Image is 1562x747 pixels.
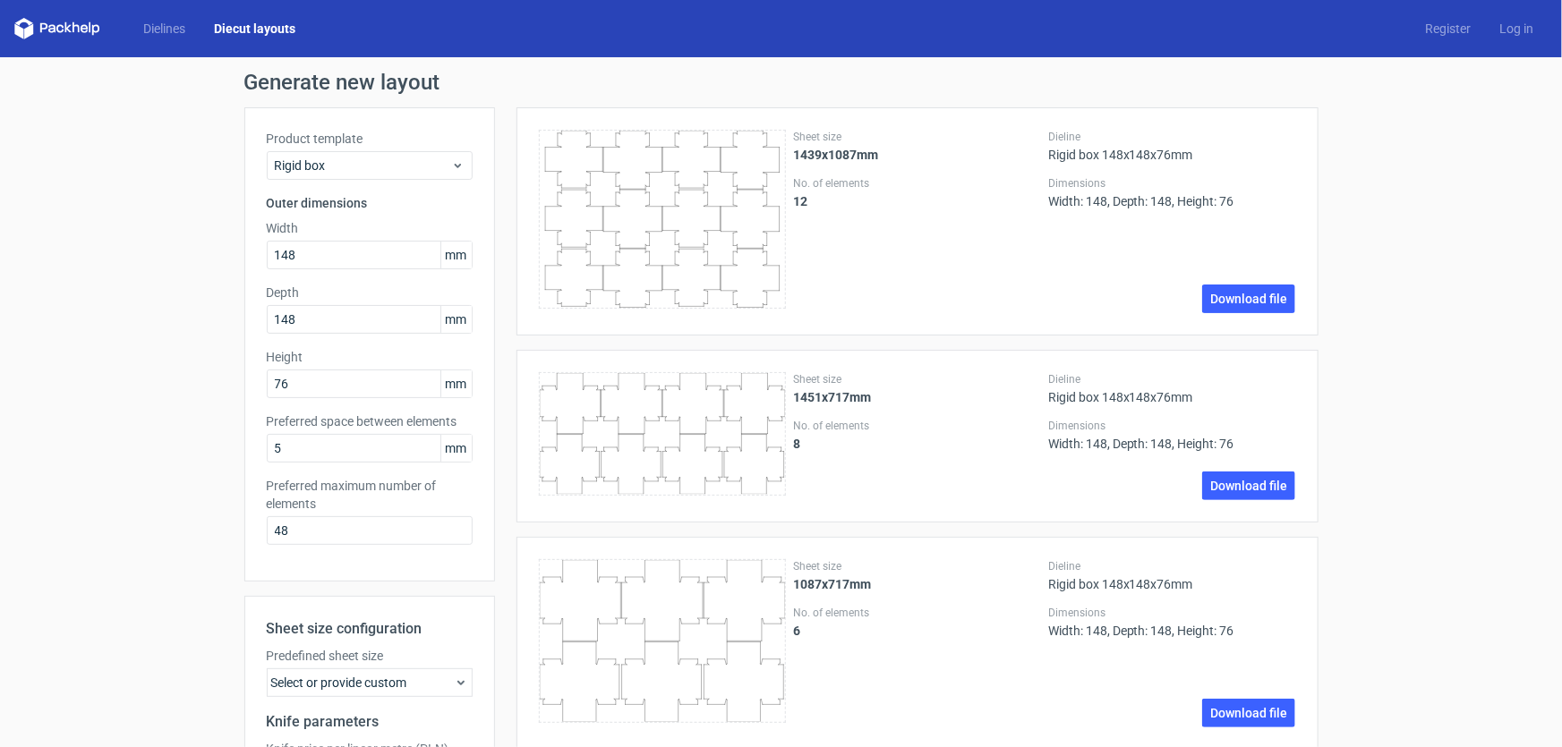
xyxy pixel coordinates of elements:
[793,419,1041,433] label: No. of elements
[793,559,1041,573] label: Sheet size
[1202,699,1295,727] a: Download file
[275,157,451,174] span: Rigid box
[1485,20,1548,38] a: Log in
[793,577,871,591] strong: 1087x717mm
[1048,559,1296,573] label: Dieline
[1048,559,1296,591] div: Rigid box 148x148x76mm
[1048,419,1296,451] div: Width: 148, Depth: 148, Height: 76
[793,176,1041,191] label: No. of elements
[1048,419,1296,433] label: Dimensions
[129,20,200,38] a: Dielines
[267,412,473,430] label: Preferred space between elements
[267,284,473,301] label: Depth
[1048,372,1296,404] div: Rigid box 148x148x76mm
[1411,20,1485,38] a: Register
[267,348,473,366] label: Height
[793,437,800,451] strong: 8
[793,624,800,638] strong: 6
[200,20,310,38] a: Diecut layouts
[440,306,472,333] span: mm
[1048,372,1296,386] label: Dieline
[267,130,473,148] label: Product template
[793,148,878,162] strong: 1439x1087mm
[1048,176,1296,191] label: Dimensions
[793,372,1041,386] label: Sheet size
[1048,606,1296,638] div: Width: 148, Depth: 148, Height: 76
[440,435,472,462] span: mm
[1048,606,1296,620] label: Dimensions
[1202,471,1295,500] a: Download file
[267,219,473,237] label: Width
[440,242,472,268] span: mm
[793,606,1041,620] label: No. of elements
[1048,130,1296,162] div: Rigid box 148x148x76mm
[267,618,473,640] h2: Sheet size configuration
[793,390,871,404] strong: 1451x717mm
[267,711,473,733] h2: Knife parameters
[440,370,472,397] span: mm
[1048,130,1296,144] label: Dieline
[1048,176,1296,208] div: Width: 148, Depth: 148, Height: 76
[793,194,807,208] strong: 12
[267,668,473,697] div: Select or provide custom
[244,72,1319,93] h1: Generate new layout
[1202,284,1295,313] a: Download file
[267,647,473,665] label: Predefined sheet size
[793,130,1041,144] label: Sheet size
[267,194,473,212] h3: Outer dimensions
[267,477,473,513] label: Preferred maximum number of elements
